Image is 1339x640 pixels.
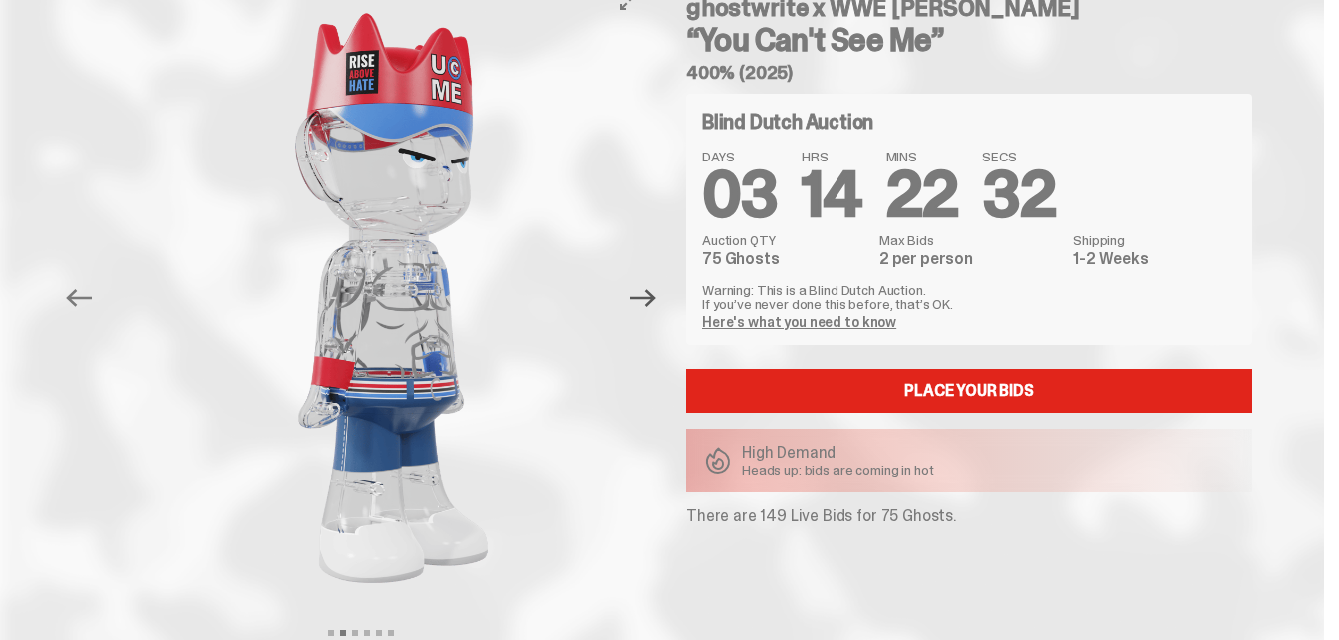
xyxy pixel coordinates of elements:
h5: 400% (2025) [686,64,1252,82]
p: High Demand [742,445,934,461]
dd: 75 Ghosts [702,251,867,267]
dd: 1-2 Weeks [1073,251,1236,267]
p: There are 149 Live Bids for 75 Ghosts. [686,508,1252,524]
button: Next [621,276,665,320]
button: View slide 3 [352,630,358,636]
button: Previous [57,276,101,320]
h4: Blind Dutch Auction [702,112,873,132]
span: 32 [982,154,1056,236]
button: View slide 6 [388,630,394,636]
dt: Max Bids [879,233,1061,247]
span: MINS [886,150,959,163]
span: SECS [982,150,1056,163]
a: Here's what you need to know [702,313,896,331]
a: Place your Bids [686,369,1252,413]
p: Warning: This is a Blind Dutch Auction. If you’ve never done this before, that’s OK. [702,283,1236,311]
span: 14 [802,154,862,236]
span: 03 [702,154,778,236]
dt: Shipping [1073,233,1236,247]
span: HRS [802,150,862,163]
span: DAYS [702,150,778,163]
button: View slide 1 [328,630,334,636]
span: 22 [886,154,959,236]
h3: “You Can't See Me” [686,24,1252,56]
button: View slide 4 [364,630,370,636]
dt: Auction QTY [702,233,867,247]
p: Heads up: bids are coming in hot [742,463,934,477]
dd: 2 per person [879,251,1061,267]
button: View slide 5 [376,630,382,636]
button: View slide 2 [340,630,346,636]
